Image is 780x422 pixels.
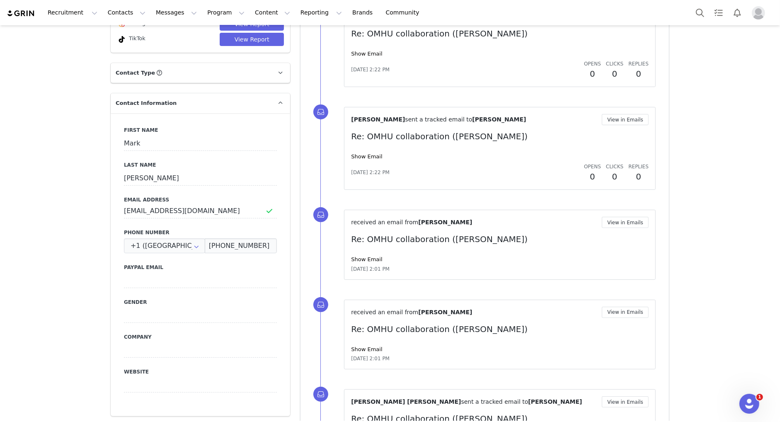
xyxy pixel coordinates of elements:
iframe: Intercom live chat [739,394,759,414]
span: sent a tracked email to [461,398,528,405]
span: [DATE] 2:22 PM [351,66,390,73]
span: [PERSON_NAME] [418,309,472,315]
span: Clicks [606,164,623,170]
a: Show Email [351,51,382,57]
h2: 0 [606,68,623,80]
button: Reporting [296,3,347,22]
label: Email Address [124,196,277,204]
p: Re: OMHU collaboration ([PERSON_NAME]) [351,27,649,40]
a: Brands [347,3,380,22]
label: Website [124,368,277,376]
button: View in Emails [602,217,649,228]
h2: 0 [606,170,623,183]
h2: 0 [628,170,649,183]
button: Notifications [728,3,746,22]
a: Community [381,3,428,22]
button: Search [691,3,709,22]
span: received an email from [351,309,418,315]
span: Replies [628,61,649,67]
p: Re: OMHU collaboration ([PERSON_NAME]) [351,233,649,245]
span: 1 [756,394,763,400]
button: View in Emails [602,114,649,125]
button: Content [250,3,295,22]
label: Last Name [124,161,277,169]
span: [PERSON_NAME] [351,116,405,123]
button: Recruitment [43,3,102,22]
div: TikTok [117,34,145,44]
a: Show Email [351,346,382,352]
span: Contact Type [116,69,155,77]
span: received an email from [351,219,418,226]
button: Messages [151,3,202,22]
input: Email Address [124,204,277,218]
span: Opens [584,61,601,67]
span: [PERSON_NAME] [528,398,582,405]
span: [PERSON_NAME] [472,116,526,123]
a: Show Email [351,153,382,160]
span: [DATE] 2:01 PM [351,265,390,273]
span: [PERSON_NAME] [418,219,472,226]
div: United States [124,238,205,253]
h2: 0 [628,68,649,80]
h2: 0 [584,170,601,183]
img: placeholder-profile.jpg [752,6,765,19]
span: Opens [584,164,601,170]
span: sent a tracked email to [405,116,472,123]
button: Contacts [103,3,150,22]
label: Company [124,333,277,341]
p: Re: OMHU collaboration ([PERSON_NAME]) [351,323,649,335]
a: Tasks [710,3,728,22]
span: [DATE] 2:01 PM [351,355,390,362]
span: [PERSON_NAME] [PERSON_NAME] [351,398,461,405]
label: Gender [124,298,277,306]
label: Paypal Email [124,264,277,271]
button: View Report [220,33,284,46]
button: View in Emails [602,307,649,318]
button: Program [202,3,250,22]
a: Show Email [351,256,382,262]
button: Profile [747,6,773,19]
label: First Name [124,126,277,134]
h2: 0 [584,68,601,80]
img: grin logo [7,10,36,17]
span: Clicks [606,61,623,67]
input: Country [124,238,205,253]
span: Contact Information [116,99,177,107]
input: (XXX) XXX-XXXX [205,238,277,253]
button: View in Emails [602,396,649,407]
span: Replies [628,164,649,170]
body: Rich Text Area. Press ALT-0 for help. [7,7,340,16]
label: Phone Number [124,229,277,236]
span: [DATE] 2:22 PM [351,169,390,176]
p: Re: OMHU collaboration ([PERSON_NAME]) [351,130,649,143]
